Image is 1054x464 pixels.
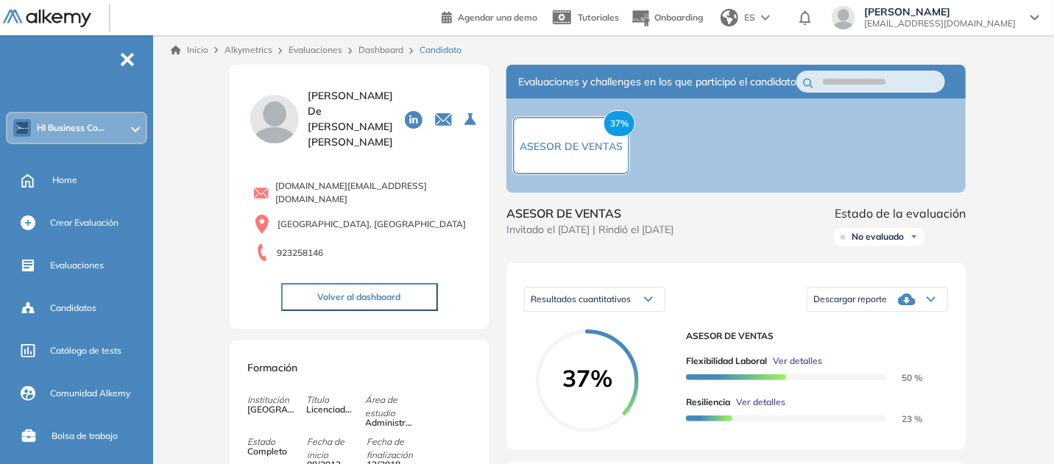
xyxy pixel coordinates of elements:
span: ES [744,11,755,24]
span: [GEOGRAPHIC_DATA], [GEOGRAPHIC_DATA] [277,218,466,231]
span: Formación [247,361,297,374]
span: Resiliencia [686,396,730,409]
span: [DOMAIN_NAME][EMAIL_ADDRESS][DOMAIN_NAME] [275,179,471,206]
span: Catálogo de tests [50,344,121,357]
button: Onboarding [631,2,703,34]
span: Hl Business Co... [37,122,105,134]
span: Área de estudio [366,393,425,420]
span: 50 % [884,372,922,383]
button: Ver detalles [730,396,785,409]
button: Volver al dashboard [281,283,438,311]
span: ASESOR DE VENTAS [520,140,623,153]
span: Fecha de inicio [307,435,366,462]
img: world [721,9,738,26]
span: [EMAIL_ADDRESS][DOMAIN_NAME] [864,18,1016,29]
button: Ver detalles [767,354,822,368]
span: Onboarding [654,12,703,23]
span: Administración de empresas [366,416,416,429]
span: Flexibilidad Laboral [686,354,767,368]
span: [PERSON_NAME] de [PERSON_NAME] [PERSON_NAME] [308,88,393,150]
span: [PERSON_NAME] [864,6,1016,18]
a: Agendar una demo [442,7,537,25]
img: arrow [761,15,770,21]
span: Estado de la evaluación [835,204,966,222]
span: No evaluado [852,231,904,243]
img: PROFILE_MENU_LOGO_USER [247,92,302,146]
span: Evaluaciones y challenges en los que participó el candidato [518,74,796,90]
span: Evaluaciones [50,259,104,272]
span: Resultados cuantitativos [531,293,631,304]
span: Agendar una demo [458,12,537,23]
span: Título [306,393,365,407]
span: Candidato [420,43,461,57]
span: ASESOR DE VENTAS [506,204,673,222]
span: Completo [247,445,297,458]
span: Candidatos [50,301,96,315]
span: Licenciado en Administracion [306,403,356,416]
span: 923258146 [277,246,323,260]
img: Ícono de flecha [910,232,919,241]
span: Home [52,174,77,187]
span: Alkymetrics [224,44,272,55]
img: Logo [3,10,91,28]
span: Ver detalles [773,354,822,368]
a: Inicio [171,43,208,57]
span: 37% [604,110,635,137]
span: Institución [247,393,306,407]
span: Descargar reporte [813,293,887,305]
span: 37% [536,366,639,390]
span: Invitado el [DATE] | Rindió el [DATE] [506,222,673,238]
a: Dashboard [358,44,403,55]
span: 23 % [884,413,922,424]
span: ASESOR DE VENTAS [686,329,936,343]
span: Crear Evaluación [50,216,119,229]
span: [GEOGRAPHIC_DATA][PERSON_NAME] [247,403,297,416]
span: Fecha de finalización [367,435,426,462]
a: Evaluaciones [289,44,342,55]
span: Estado [247,435,306,449]
img: https://assets.alkemy.org/workspaces/1802/d452bae4-97f6-47ab-b3bf-1c40240bc960.jpg [16,122,28,134]
span: Bolsa de trabajo [52,429,118,443]
span: Ver detalles [736,396,785,409]
span: Comunidad Alkemy [50,387,130,400]
span: Tutoriales [578,12,619,23]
